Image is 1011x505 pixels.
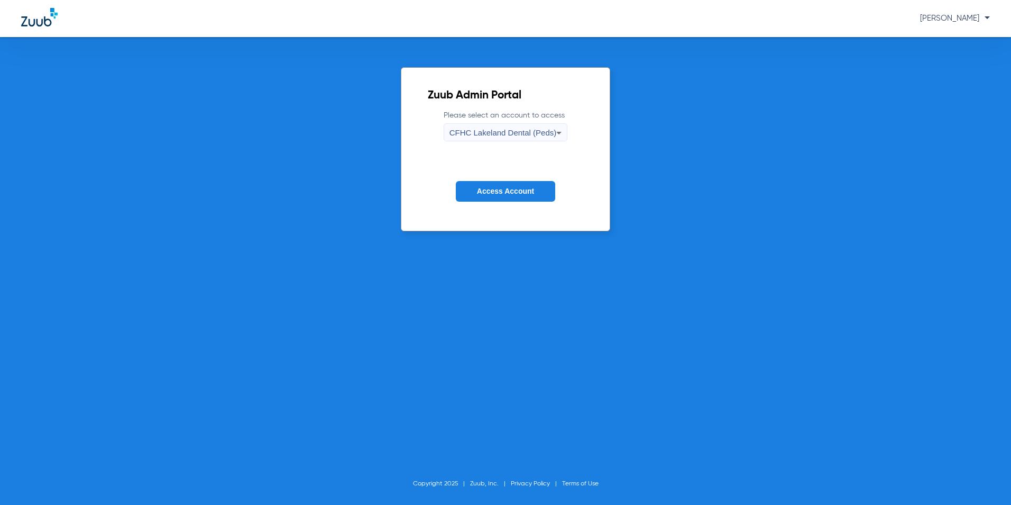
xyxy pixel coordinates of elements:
li: Copyright 2025 [413,479,470,489]
li: Zuub, Inc. [470,479,511,489]
span: CFHC Lakeland Dental (Peds) [449,128,557,137]
img: Zuub Logo [21,8,58,26]
a: Privacy Policy [511,481,550,487]
span: Access Account [477,187,534,195]
span: [PERSON_NAME] [920,14,990,22]
button: Access Account [456,181,555,202]
h2: Zuub Admin Portal [428,91,584,101]
label: Please select an account to access [444,110,568,141]
a: Terms of Use [562,481,599,487]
